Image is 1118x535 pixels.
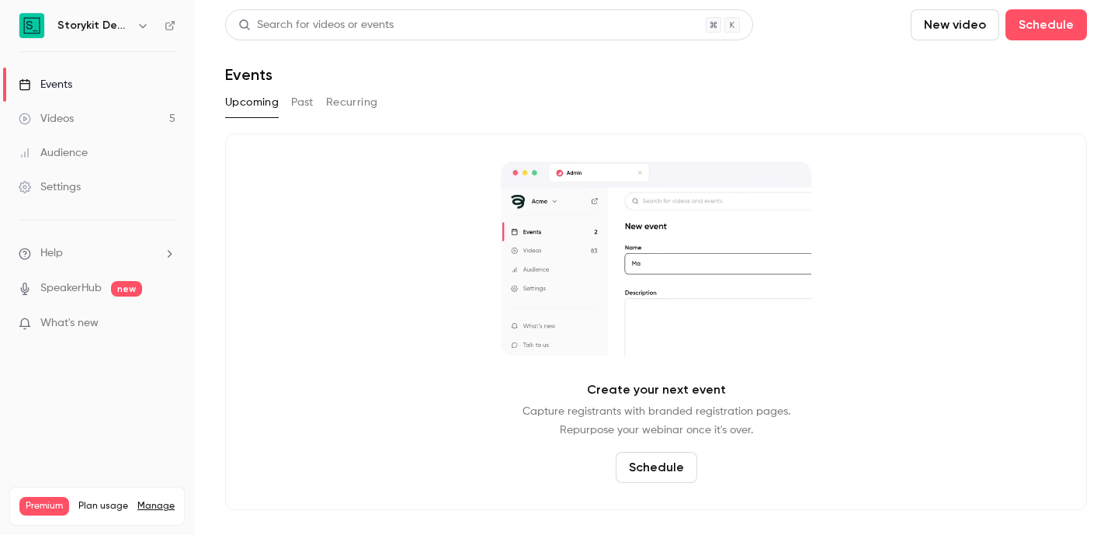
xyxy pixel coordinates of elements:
[57,18,130,33] h6: Storykit Deep Dives
[40,315,99,332] span: What's new
[911,9,999,40] button: New video
[616,452,697,483] button: Schedule
[225,90,279,115] button: Upcoming
[19,13,44,38] img: Storykit Deep Dives
[587,380,726,399] p: Create your next event
[238,17,394,33] div: Search for videos or events
[291,90,314,115] button: Past
[19,497,69,516] span: Premium
[1005,9,1087,40] button: Schedule
[523,402,790,439] p: Capture registrants with branded registration pages. Repurpose your webinar once it's over.
[40,245,63,262] span: Help
[326,90,378,115] button: Recurring
[78,500,128,512] span: Plan usage
[19,145,88,161] div: Audience
[19,179,81,195] div: Settings
[19,111,74,127] div: Videos
[40,280,102,297] a: SpeakerHub
[111,281,142,297] span: new
[19,77,72,92] div: Events
[225,65,273,84] h1: Events
[157,317,175,331] iframe: Noticeable Trigger
[137,500,175,512] a: Manage
[19,245,175,262] li: help-dropdown-opener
